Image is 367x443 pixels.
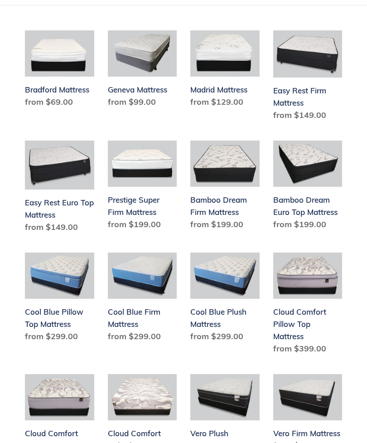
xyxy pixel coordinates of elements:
a: Cool Blue Firm Mattress [108,253,177,346]
a: Cloud Comfort Pillow Top Mattress [273,253,343,358]
a: Bamboo Dream Euro Top Mattress [273,141,343,234]
a: Cool Blue Pillow Top Mattress [25,253,94,346]
a: Bradford Mattress [25,30,94,112]
a: Easy Rest Firm Mattress [273,30,343,125]
a: Bamboo Dream Firm Mattress [190,141,260,234]
a: Easy Rest Euro Top Mattress [25,141,94,237]
a: Geneva Mattress [108,30,177,112]
a: Cool Blue Plush Mattress [190,253,260,346]
a: Madrid Mattress [190,30,260,112]
a: Prestige Super Firm Mattress [108,141,177,234]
